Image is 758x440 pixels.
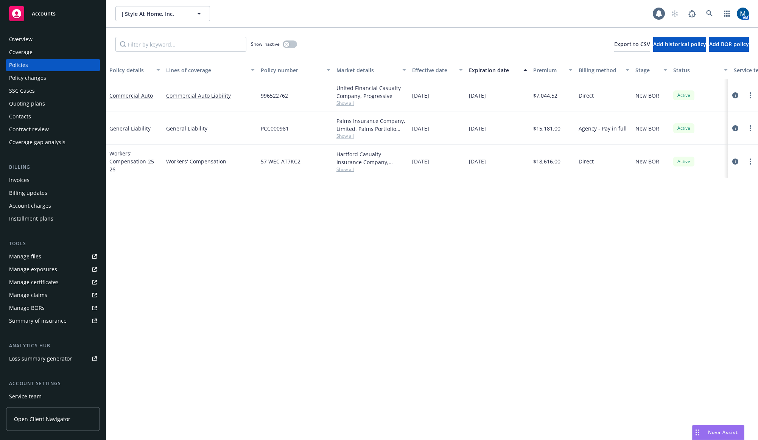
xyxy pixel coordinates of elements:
[9,33,33,45] div: Overview
[109,66,152,74] div: Policy details
[9,213,53,225] div: Installment plans
[115,37,246,52] input: Filter by keyword...
[261,157,300,165] span: 57 WEC AT7KC2
[9,250,41,263] div: Manage files
[6,263,100,275] a: Manage exposures
[9,110,31,123] div: Contacts
[614,37,650,52] button: Export to CSV
[533,124,560,132] span: $15,181.00
[9,174,30,186] div: Invoices
[9,315,67,327] div: Summary of insurance
[708,429,738,435] span: Nova Assist
[336,66,398,74] div: Market details
[14,415,70,423] span: Open Client Navigator
[676,158,691,165] span: Active
[533,157,560,165] span: $18,616.00
[6,123,100,135] a: Contract review
[409,61,466,79] button: Effective date
[166,157,255,165] a: Workers' Compensation
[653,40,706,48] span: Add historical policy
[109,125,151,132] a: General Liability
[635,124,659,132] span: New BOR
[6,85,100,97] a: SSC Cases
[579,66,621,74] div: Billing method
[9,353,72,365] div: Loss summary generator
[731,91,740,100] a: circleInformation
[731,157,740,166] a: circleInformation
[731,124,740,133] a: circleInformation
[635,157,659,165] span: New BOR
[709,37,749,52] button: Add BOR policy
[6,276,100,288] a: Manage certificates
[9,200,51,212] div: Account charges
[166,92,255,100] a: Commercial Auto Liability
[6,163,100,171] div: Billing
[670,61,731,79] button: Status
[412,66,454,74] div: Effective date
[6,110,100,123] a: Contacts
[6,72,100,84] a: Policy changes
[719,6,735,21] a: Switch app
[6,289,100,301] a: Manage claims
[579,92,594,100] span: Direct
[6,46,100,58] a: Coverage
[9,263,57,275] div: Manage exposures
[469,66,519,74] div: Expiration date
[746,91,755,100] a: more
[336,133,406,139] span: Show all
[632,61,670,79] button: Stage
[466,61,530,79] button: Expiration date
[336,100,406,106] span: Show all
[333,61,409,79] button: Market details
[676,125,691,132] span: Active
[115,6,210,21] button: J Style At Home, Inc.
[579,124,627,132] span: Agency - Pay in full
[469,124,486,132] span: [DATE]
[469,157,486,165] span: [DATE]
[746,157,755,166] a: more
[533,92,557,100] span: $7,044.52
[6,250,100,263] a: Manage files
[6,302,100,314] a: Manage BORs
[9,98,45,110] div: Quoting plans
[166,124,255,132] a: General Liability
[635,92,659,100] span: New BOR
[109,92,153,99] a: Commercial Auto
[6,353,100,365] a: Loss summary generator
[6,174,100,186] a: Invoices
[9,187,47,199] div: Billing updates
[6,240,100,247] div: Tools
[6,33,100,45] a: Overview
[6,98,100,110] a: Quoting plans
[261,66,322,74] div: Policy number
[676,92,691,99] span: Active
[32,11,56,17] span: Accounts
[122,10,187,18] span: J Style At Home, Inc.
[251,41,280,47] span: Show inactive
[412,124,429,132] span: [DATE]
[576,61,632,79] button: Billing method
[6,213,100,225] a: Installment plans
[692,425,744,440] button: Nova Assist
[9,276,59,288] div: Manage certificates
[6,136,100,148] a: Coverage gap analysis
[667,6,682,21] a: Start snowing
[6,380,100,387] div: Account settings
[614,40,650,48] span: Export to CSV
[579,157,594,165] span: Direct
[109,150,156,173] a: Workers' Compensation
[533,66,564,74] div: Premium
[737,8,749,20] img: photo
[412,157,429,165] span: [DATE]
[709,40,749,48] span: Add BOR policy
[6,315,100,327] a: Summary of insurance
[9,59,28,71] div: Policies
[693,425,702,440] div: Drag to move
[336,166,406,173] span: Show all
[746,124,755,133] a: more
[9,123,49,135] div: Contract review
[106,61,163,79] button: Policy details
[673,66,719,74] div: Status
[653,37,706,52] button: Add historical policy
[9,136,65,148] div: Coverage gap analysis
